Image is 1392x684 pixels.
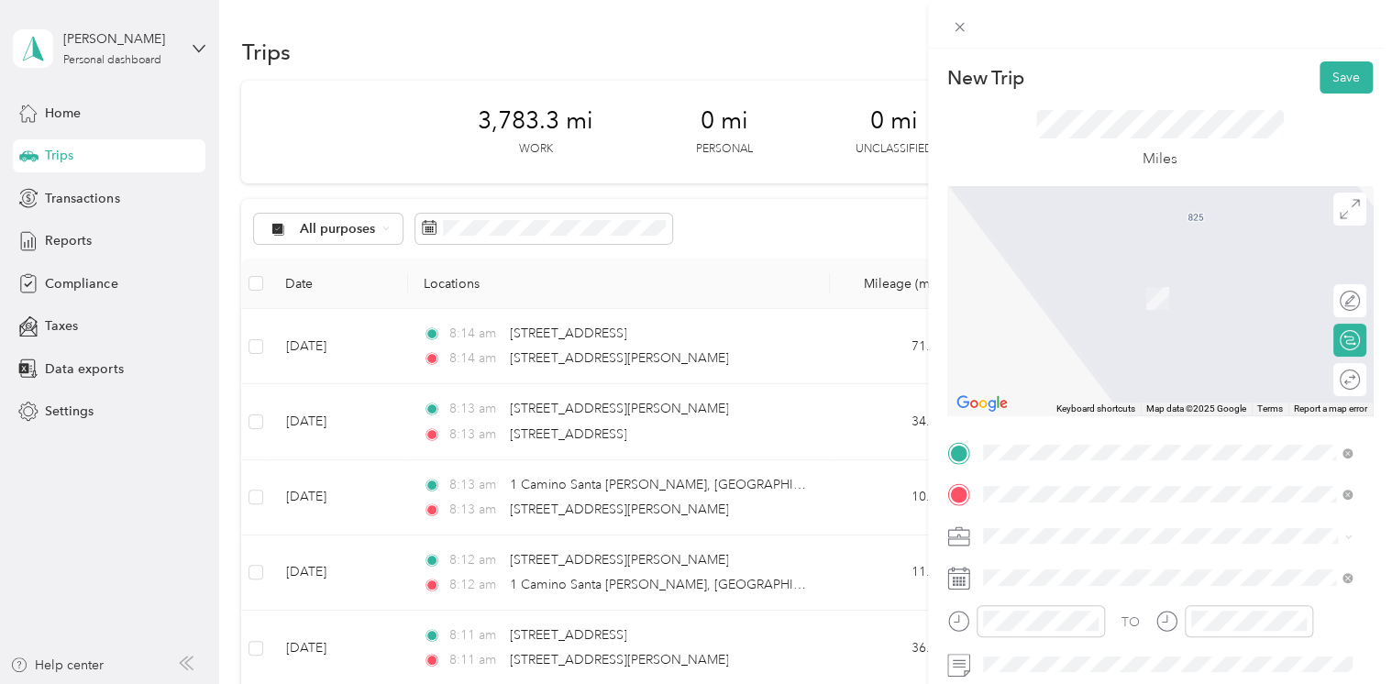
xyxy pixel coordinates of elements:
p: New Trip [947,65,1024,91]
a: Open this area in Google Maps (opens a new window) [952,392,1012,415]
img: Google [952,392,1012,415]
button: Save [1320,61,1373,94]
p: Miles [1143,148,1177,171]
div: TO [1121,612,1140,632]
iframe: Everlance-gr Chat Button Frame [1289,581,1392,684]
